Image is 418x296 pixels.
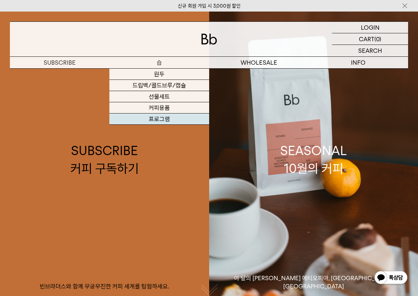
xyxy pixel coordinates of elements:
[332,33,408,45] a: CART (0)
[358,45,382,56] p: SEARCH
[109,114,209,125] a: 프로그램
[361,22,380,33] p: LOGIN
[309,57,408,68] p: INFO
[109,102,209,114] a: 커피용품
[374,33,381,45] p: (0)
[209,57,309,68] p: WHOLESALE
[201,34,217,45] img: 로고
[70,142,139,177] div: SUBSCRIBE 커피 구독하기
[109,91,209,102] a: 선물세트
[109,57,209,68] a: 숍
[178,3,241,9] a: 신규 회원 가입 시 3,000원 할인
[109,80,209,91] a: 드립백/콜드브루/캡슐
[10,57,109,68] a: SUBSCRIBE
[359,33,374,45] p: CART
[109,69,209,80] a: 원두
[374,270,408,286] img: 카카오톡 채널 1:1 채팅 버튼
[280,142,347,177] div: SEASONAL 10월의 커피
[332,22,408,33] a: LOGIN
